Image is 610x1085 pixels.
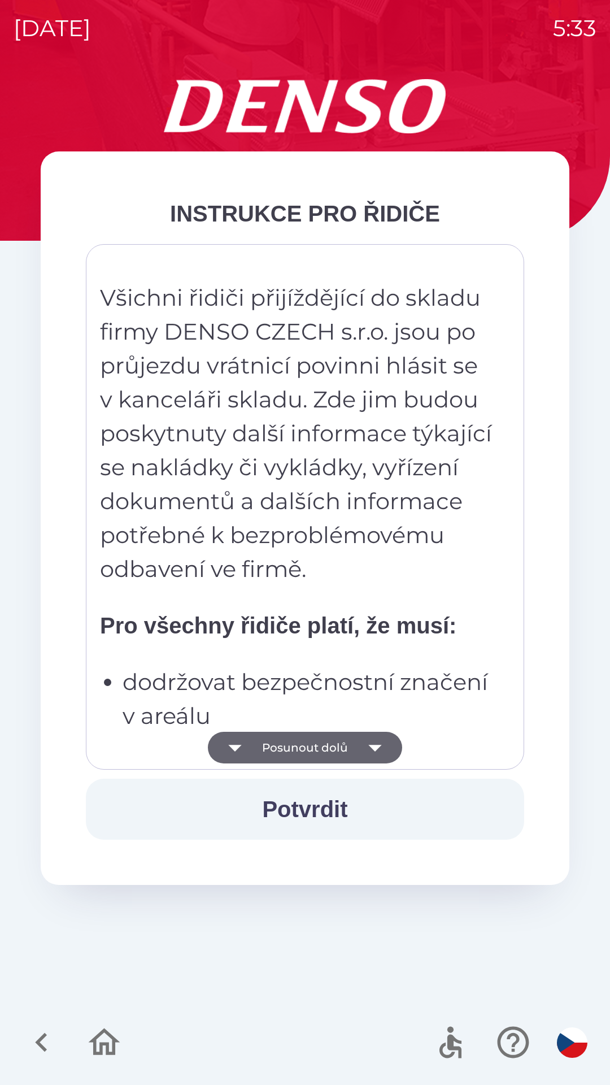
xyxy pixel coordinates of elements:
[100,613,456,638] strong: Pro všechny řidiče platí, že musí:
[14,11,91,45] p: [DATE]
[86,197,524,231] div: INSTRUKCE PRO ŘIDIČE
[100,281,494,586] p: Všichni řidiči přijíždějící do skladu firmy DENSO CZECH s.r.o. jsou po průjezdu vrátnicí povinni ...
[208,732,402,763] button: Posunout dolů
[86,779,524,840] button: Potvrdit
[553,11,596,45] p: 5:33
[123,665,494,733] p: dodržovat bezpečnostní značení v areálu
[41,79,569,133] img: Logo
[557,1027,587,1058] img: cs flag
